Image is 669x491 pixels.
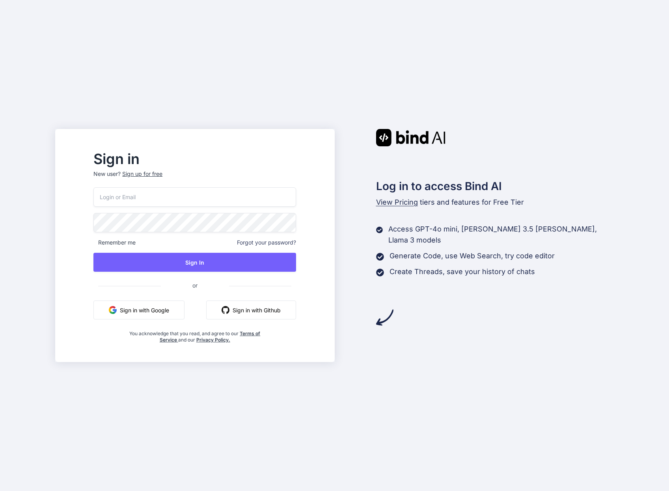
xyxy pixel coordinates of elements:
div: Sign up for free [122,170,162,178]
input: Login or Email [93,187,296,207]
button: Sign in with Github [206,301,296,319]
span: View Pricing [376,198,418,206]
p: Generate Code, use Web Search, try code editor [389,250,555,261]
span: Forgot your password? [237,239,296,246]
h2: Log in to access Bind AI [376,178,614,194]
span: Remember me [93,239,136,246]
img: github [222,306,229,314]
a: Terms of Service [160,330,261,343]
p: tiers and features for Free Tier [376,197,614,208]
img: google [109,306,117,314]
div: You acknowledge that you read, and agree to our and our [127,326,263,343]
p: Access GPT-4o mini, [PERSON_NAME] 3.5 [PERSON_NAME], Llama 3 models [388,224,614,246]
a: Privacy Policy. [196,337,230,343]
span: or [161,276,229,295]
p: Create Threads, save your history of chats [389,266,535,277]
img: arrow [376,309,393,326]
button: Sign In [93,253,296,272]
button: Sign in with Google [93,301,184,319]
p: New user? [93,170,296,187]
img: Bind AI logo [376,129,445,146]
h2: Sign in [93,153,296,165]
